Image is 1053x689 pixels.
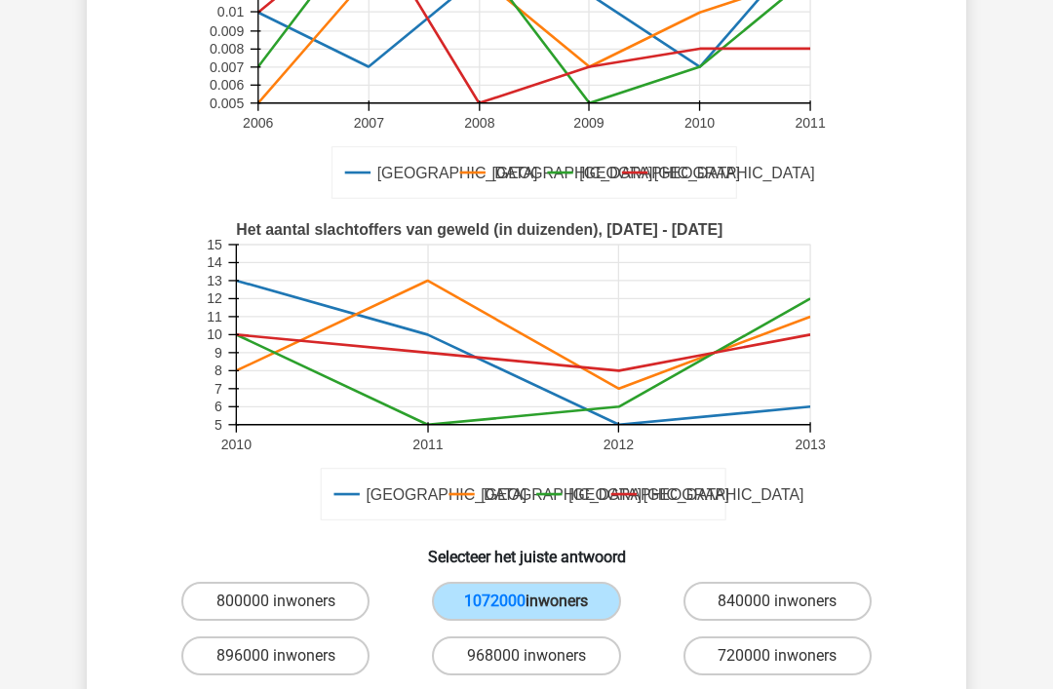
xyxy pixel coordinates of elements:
text: [GEOGRAPHIC_DATA] [377,165,538,182]
text: [GEOGRAPHIC_DATA] [492,165,653,182]
text: [GEOGRAPHIC_DATA] [654,165,815,182]
text: 13 [207,273,222,288]
text: Het aantal slachtoffers van geweld (in duizenden), [DATE] - [DATE] [236,222,722,239]
text: 0.01 [217,4,245,19]
text: [GEOGRAPHIC_DATA] [366,486,526,504]
text: [GEOGRAPHIC_DATA] [643,486,804,504]
text: 11 [207,309,222,325]
text: 5 [214,417,222,433]
text: [GEOGRAPHIC_DATA] [568,486,729,504]
text: 0.007 [210,59,244,75]
text: 9 [214,345,222,361]
text: 7 [214,381,222,397]
text: 10 [207,327,222,343]
text: 12 [207,291,222,307]
text: 0.006 [210,77,244,93]
text: 2012 [604,437,634,452]
h6: Selecteer het juiste antwoord [118,532,935,566]
text: 2007 [354,115,384,131]
label: 720000 inwoners [683,636,872,675]
text: [GEOGRAPHIC_DATA] [579,165,740,182]
text: 2010 [221,437,252,452]
label: inwoners [432,582,620,621]
label: 800000 inwoners [181,582,370,621]
label: 840000 inwoners [683,582,872,621]
label: 968000 inwoners [432,636,620,675]
text: 2008 [464,115,494,131]
text: 2013 [795,437,825,452]
text: 0.008 [210,42,244,57]
text: 0.005 [210,96,244,111]
text: [GEOGRAPHIC_DATA] [481,486,642,504]
text: 2006 [243,115,273,131]
text: 8 [214,364,222,379]
text: 2010 [684,115,715,131]
a: 1072000 [464,592,526,610]
text: 14 [207,255,222,271]
text: 0.009 [210,23,244,39]
text: 15 [207,237,222,252]
text: 2009 [573,115,604,131]
text: 2011 [795,115,825,131]
text: 2011 [412,437,443,452]
label: 896000 inwoners [181,636,370,675]
text: 6 [214,399,222,414]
